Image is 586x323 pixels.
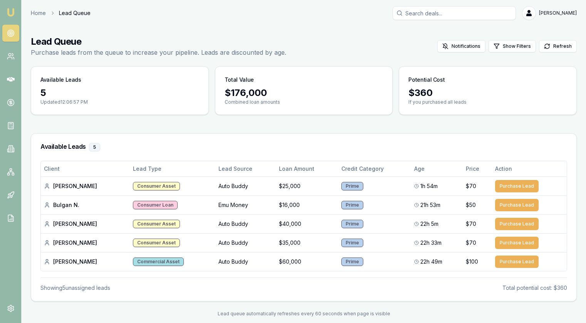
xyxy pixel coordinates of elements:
th: Lead Type [130,161,215,177]
button: Purchase Lead [495,180,539,192]
td: Auto Buddy [215,177,275,195]
button: Refresh [539,40,577,52]
th: Client [41,161,130,177]
nav: breadcrumb [31,9,91,17]
div: Consumer Asset [133,220,180,228]
td: $60,000 [276,252,338,271]
div: $ 176,000 [225,87,383,99]
div: [PERSON_NAME] [44,258,127,266]
input: Search deals [393,6,516,20]
span: 22h 33m [420,239,442,247]
h3: Potential Cost [408,76,445,84]
img: emu-icon-u.png [6,8,15,17]
span: [PERSON_NAME] [539,10,577,16]
div: 5 [40,87,199,99]
div: 5 [89,143,100,151]
th: Action [492,161,567,177]
p: Updated 12:06:57 PM [40,99,199,105]
div: [PERSON_NAME] [44,239,127,247]
th: Loan Amount [276,161,338,177]
span: $70 [466,239,476,247]
button: Purchase Lead [495,218,539,230]
span: Lead Queue [59,9,91,17]
td: $40,000 [276,214,338,233]
span: 21h 53m [420,201,440,209]
div: Consumer Asset [133,239,180,247]
button: Show Filters [489,40,536,52]
th: Age [411,161,463,177]
td: $35,000 [276,233,338,252]
p: If you purchased all leads [408,99,567,105]
button: Purchase Lead [495,237,539,249]
td: Emu Money [215,195,275,214]
h1: Lead Queue [31,35,286,48]
div: [PERSON_NAME] [44,220,127,228]
th: Lead Source [215,161,275,177]
p: Combined loan amounts [225,99,383,105]
div: Lead queue automatically refreshes every 60 seconds when page is visible [31,311,577,317]
td: $16,000 [276,195,338,214]
span: $70 [466,220,476,228]
span: $100 [466,258,478,266]
div: Prime [341,182,363,190]
td: Auto Buddy [215,214,275,233]
button: Purchase Lead [495,256,539,268]
p: Purchase leads from the queue to increase your pipeline. Leads are discounted by age. [31,48,286,57]
div: Commercial Asset [133,257,184,266]
th: Credit Category [338,161,411,177]
span: 22h 49m [420,258,442,266]
div: Bulgan N. [44,201,127,209]
div: Prime [341,239,363,247]
div: Total potential cost: $360 [502,284,567,292]
span: $70 [466,182,476,190]
div: Prime [341,220,363,228]
td: $25,000 [276,177,338,195]
div: Prime [341,201,363,209]
th: Price [463,161,492,177]
h3: Total Value [225,76,254,84]
button: Notifications [437,40,485,52]
button: Purchase Lead [495,199,539,211]
span: 22h 5m [420,220,438,228]
div: [PERSON_NAME] [44,182,127,190]
div: Consumer Asset [133,182,180,190]
span: $50 [466,201,476,209]
div: Consumer Loan [133,201,178,209]
div: Prime [341,257,363,266]
td: Auto Buddy [215,233,275,252]
h3: Available Leads [40,143,567,151]
span: 1h 54m [420,182,438,190]
div: $ 360 [408,87,567,99]
div: Showing 5 unassigned lead s [40,284,110,292]
td: Auto Buddy [215,252,275,271]
a: Home [31,9,46,17]
h3: Available Leads [40,76,81,84]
